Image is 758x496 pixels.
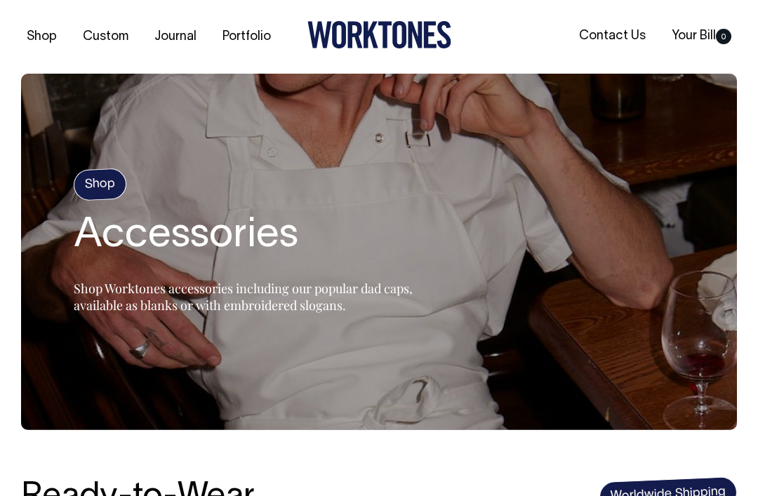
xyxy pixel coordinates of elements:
[573,25,651,48] a: Contact Us
[217,25,277,48] a: Portfolio
[74,214,425,259] h2: Accessories
[73,168,127,201] h4: Shop
[666,25,737,48] a: Your Bill0
[716,29,731,44] span: 0
[149,25,202,48] a: Journal
[74,280,413,314] span: Shop Worktones accessories including our popular dad caps, available as blanks or with embroidere...
[21,25,62,48] a: Shop
[77,25,134,48] a: Custom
